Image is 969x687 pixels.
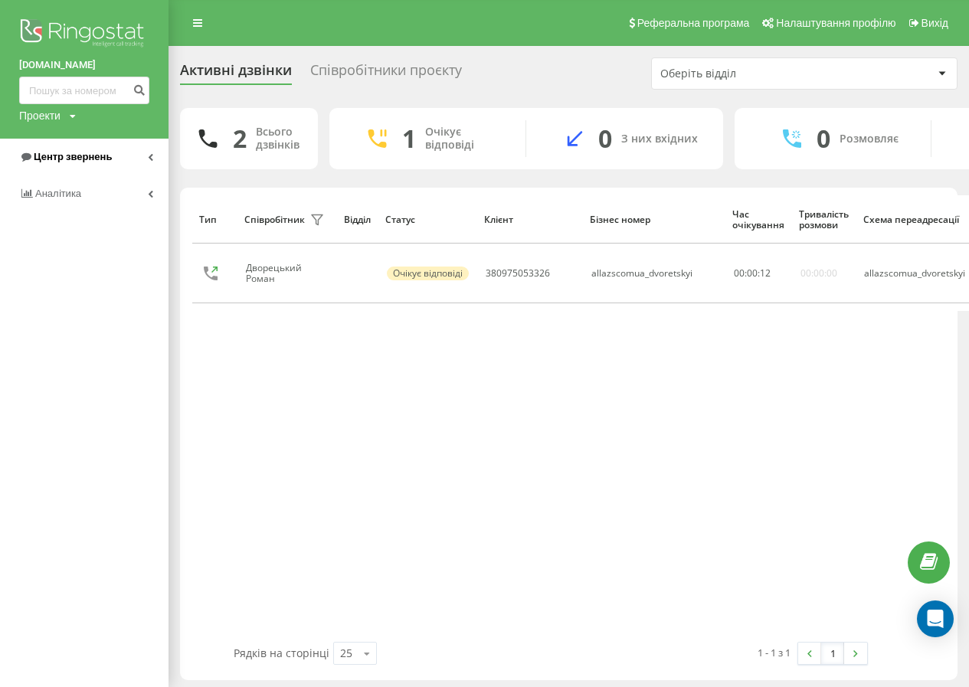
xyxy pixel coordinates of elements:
[864,268,965,279] div: allazscomua_dvoretskyi
[234,646,329,660] span: Рядків на сторінці
[233,124,247,153] div: 2
[35,188,81,199] span: Аналiтика
[747,267,758,280] span: 00
[344,214,371,225] div: Відділ
[19,108,61,123] div: Проекти
[425,126,503,152] div: Очікує відповіді
[484,214,575,225] div: Клієнт
[402,124,416,153] div: 1
[256,126,300,152] div: Всього дзвінків
[917,600,954,637] div: Open Intercom Messenger
[199,214,230,225] div: Тип
[758,645,791,660] div: 1 - 1 з 1
[598,124,612,153] div: 0
[590,214,718,225] div: Бізнес номер
[340,646,352,661] div: 25
[732,209,784,231] div: Час очікування
[734,268,771,279] div: : :
[591,268,692,279] div: allazscomua_dvoretskyi
[19,77,149,104] input: Пошук за номером
[486,268,550,279] div: 380975053326
[387,267,469,280] div: Очікує відповіді
[863,214,967,225] div: Схема переадресації
[310,62,462,86] div: Співробітники проєкту
[385,214,470,225] div: Статус
[817,124,830,153] div: 0
[246,263,306,285] div: Дворецький Роман
[922,17,948,29] span: Вихід
[180,62,292,86] div: Активні дзвінки
[660,67,843,80] div: Оберіть відділ
[776,17,895,29] span: Налаштування профілю
[244,214,305,225] div: Співробітник
[734,267,745,280] span: 00
[799,209,849,231] div: Тривалість розмови
[34,151,112,162] span: Центр звернень
[19,15,149,54] img: Ringostat logo
[800,268,837,279] div: 00:00:00
[19,57,149,73] a: [DOMAIN_NAME]
[840,132,899,146] div: Розмовляє
[760,267,771,280] span: 12
[637,17,750,29] span: Реферальна програма
[621,132,698,146] div: З них вхідних
[821,643,844,664] a: 1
